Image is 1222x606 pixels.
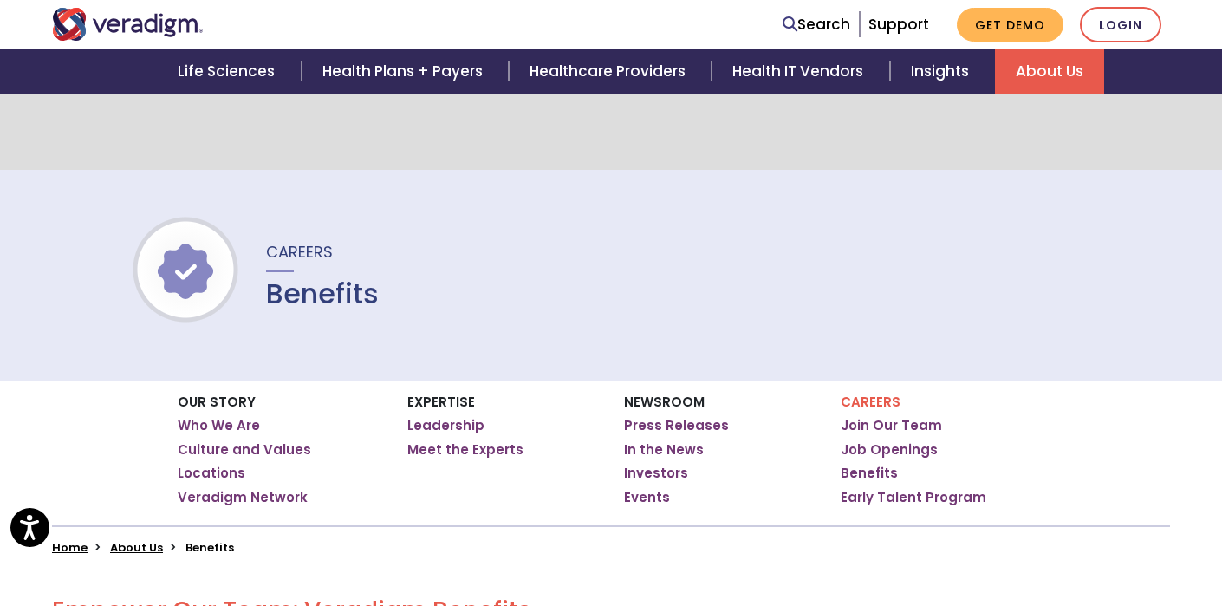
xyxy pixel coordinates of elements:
a: Health IT Vendors [712,49,889,94]
a: Search [783,13,850,36]
a: About Us [110,539,163,556]
a: Events [624,489,670,506]
a: Meet the Experts [407,441,523,459]
a: Investors [624,465,688,482]
a: Veradigm Network [178,489,308,506]
a: Join Our Team [841,417,942,434]
a: Benefits [841,465,898,482]
a: Insights [890,49,995,94]
a: Login [1080,7,1161,42]
a: Support [868,14,929,35]
a: Culture and Values [178,441,311,459]
a: Life Sciences [157,49,301,94]
a: Locations [178,465,245,482]
a: Who We Are [178,417,260,434]
a: Press Releases [624,417,729,434]
a: Leadership [407,417,484,434]
a: Early Talent Program [841,489,986,506]
img: Veradigm logo [52,8,204,41]
a: In the News [624,441,704,459]
a: Healthcare Providers [509,49,712,94]
a: Job Openings [841,441,938,459]
a: Home [52,539,88,556]
h1: Benefits [266,277,379,310]
a: Get Demo [957,8,1063,42]
span: Careers [266,241,333,263]
a: Health Plans + Payers [302,49,509,94]
a: About Us [995,49,1104,94]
